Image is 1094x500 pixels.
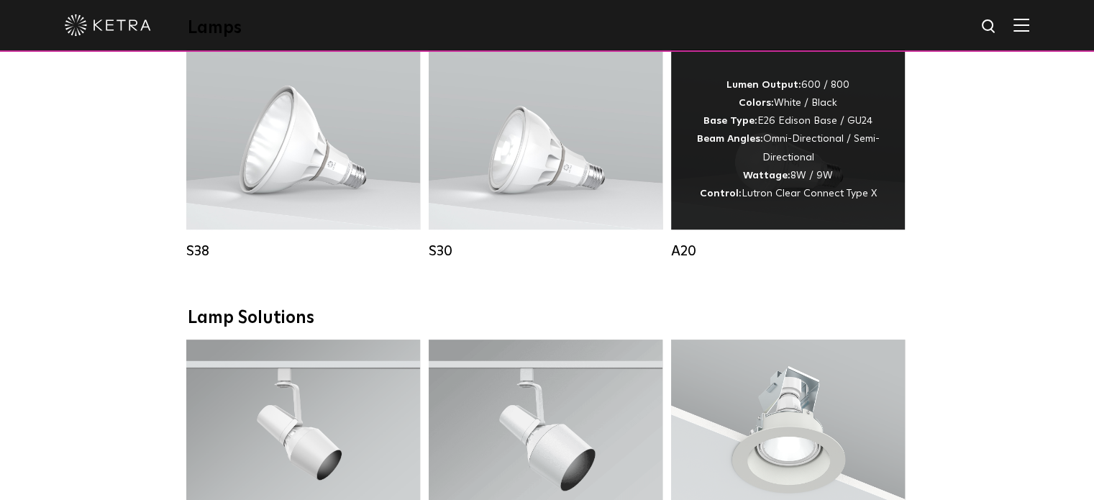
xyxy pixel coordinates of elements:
[186,242,420,260] div: S38
[671,242,905,260] div: A20
[742,188,877,199] span: Lutron Clear Connect Type X
[726,80,801,90] strong: Lumen Output:
[429,50,662,260] a: S30 Lumen Output:1100Colors:White / BlackBase Type:E26 Edison Base / GU24Beam Angles:15° / 25° / ...
[703,116,757,126] strong: Base Type:
[980,18,998,36] img: search icon
[671,50,905,260] a: A20 Lumen Output:600 / 800Colors:White / BlackBase Type:E26 Edison Base / GU24Beam Angles:Omni-Di...
[693,76,883,203] div: 600 / 800 White / Black E26 Edison Base / GU24 Omni-Directional / Semi-Directional 8W / 9W
[65,14,151,36] img: ketra-logo-2019-white
[186,50,420,260] a: S38 Lumen Output:1100Colors:White / BlackBase Type:E26 Edison Base / GU24Beam Angles:10° / 25° / ...
[700,188,742,199] strong: Control:
[429,242,662,260] div: S30
[188,308,907,329] div: Lamp Solutions
[743,171,790,181] strong: Wattage:
[1013,18,1029,32] img: Hamburger%20Nav.svg
[739,98,774,108] strong: Colors:
[697,134,763,144] strong: Beam Angles:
